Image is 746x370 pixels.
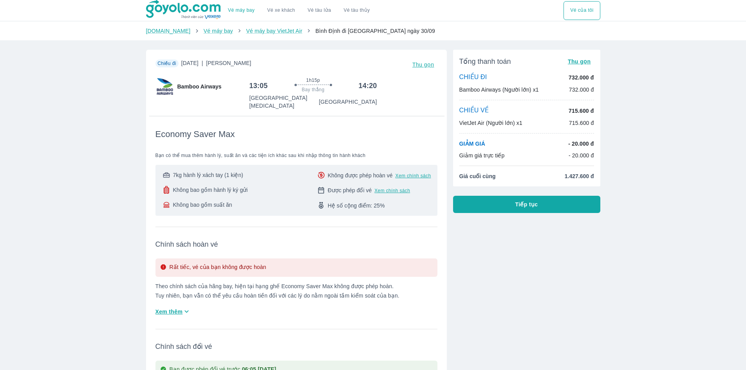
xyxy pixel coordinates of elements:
span: Xem thêm [155,308,183,316]
a: Vé tàu lửa [302,1,338,20]
button: Thu gọn [565,56,594,67]
span: 7kg hành lý xách tay (1 kiện) [173,171,243,179]
span: Không bao gồm hành lý ký gửi [173,186,248,194]
nav: breadcrumb [146,27,600,35]
span: Không bao gồm suất ăn [173,201,232,209]
p: [GEOGRAPHIC_DATA] [319,98,377,106]
p: 715.600 đ [569,119,594,127]
span: Bay thẳng [302,87,325,93]
span: Tổng thanh toán [459,57,511,66]
span: Hệ số cộng điểm: 25% [328,202,385,209]
span: Economy Saver Max [155,129,235,140]
span: Thu gọn [568,58,591,65]
p: 715.600 đ [569,107,594,115]
span: 1h15p [306,77,320,83]
p: Theo chính sách của hãng bay, hiện tại hạng ghế Economy Saver Max không được phép hoàn. Tuy nhiên... [155,283,437,299]
span: | [202,60,203,66]
p: CHIỀU ĐI [459,73,487,82]
p: CHIỀU VỀ [459,106,489,115]
p: 732.000 đ [569,74,594,81]
p: - 20.000 đ [569,152,594,159]
button: Thu gọn [409,59,437,70]
span: 1.427.600 đ [565,172,594,180]
p: GIẢM GIÁ [459,140,485,148]
span: Chiều đi [157,61,176,66]
span: [PERSON_NAME] [206,60,251,66]
button: Xem thêm [152,305,194,318]
a: [DOMAIN_NAME] [146,28,191,34]
a: Vé máy bay [228,7,255,13]
span: Bamboo Airways [177,83,222,90]
span: Tiếp tục [515,200,538,208]
div: choose transportation mode [564,1,600,20]
span: [DATE] [181,59,251,70]
p: - 20.000 đ [568,140,594,148]
span: Bạn có thể mua thêm hành lý, suất ăn và các tiện ích khác sau khi nhập thông tin hành khách [155,152,437,159]
span: Thu gọn [412,61,434,68]
p: Bamboo Airways (Người lớn) x1 [459,86,539,94]
span: Chính sách hoàn vé [155,240,437,249]
button: Xem chính sách [396,173,431,179]
a: Vé máy bay VietJet Air [246,28,302,34]
a: Vé máy bay [204,28,233,34]
p: 732.000 đ [569,86,594,94]
span: Không được phép hoàn vé [328,171,393,179]
p: [GEOGRAPHIC_DATA] [MEDICAL_DATA] [249,94,319,110]
button: Tiếp tục [453,196,600,213]
h6: 14:20 [359,81,377,90]
div: choose transportation mode [222,1,376,20]
span: Chính sách đổi vé [155,342,437,351]
span: Bình Định đi [GEOGRAPHIC_DATA] ngày 30/09 [315,28,435,34]
a: Vé xe khách [267,7,295,13]
p: Rất tiếc, vé của bạn không được hoàn [170,263,266,272]
p: Giảm giá trực tiếp [459,152,505,159]
span: Giá cuối cùng [459,172,496,180]
h6: 13:05 [249,81,268,90]
button: Vé tàu thủy [337,1,376,20]
button: Xem chính sách [374,188,410,194]
span: Được phép đổi vé [328,186,372,194]
button: Vé của tôi [564,1,600,20]
p: VietJet Air (Người lớn) x1 [459,119,522,127]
